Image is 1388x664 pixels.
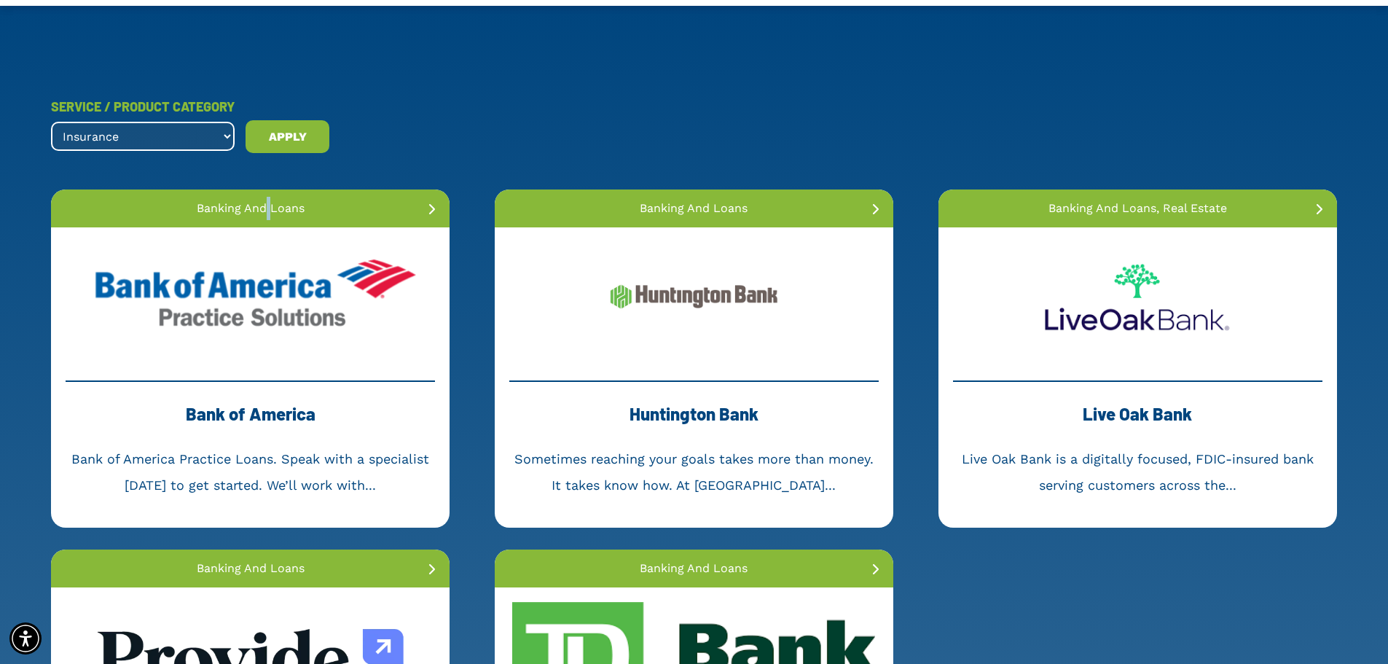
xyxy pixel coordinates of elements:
[509,446,879,499] div: Sometimes reaching your goals takes more than money. It takes know how. At [GEOGRAPHIC_DATA]...
[51,93,235,120] div: SERVICE / PRODUCT CATEGORY
[953,446,1322,499] div: Live Oak Bank is a digitally focused, FDIC-insured bank serving customers across the...
[9,622,42,655] div: Accessibility Menu
[66,446,435,499] div: Bank of America Practice Loans. Speak with a specialist [DATE] to get started. We’ll work with...
[269,125,307,149] span: APPLY
[509,397,879,446] div: Huntington Bank
[66,397,435,446] div: Bank of America
[953,397,1322,446] div: Live Oak Bank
